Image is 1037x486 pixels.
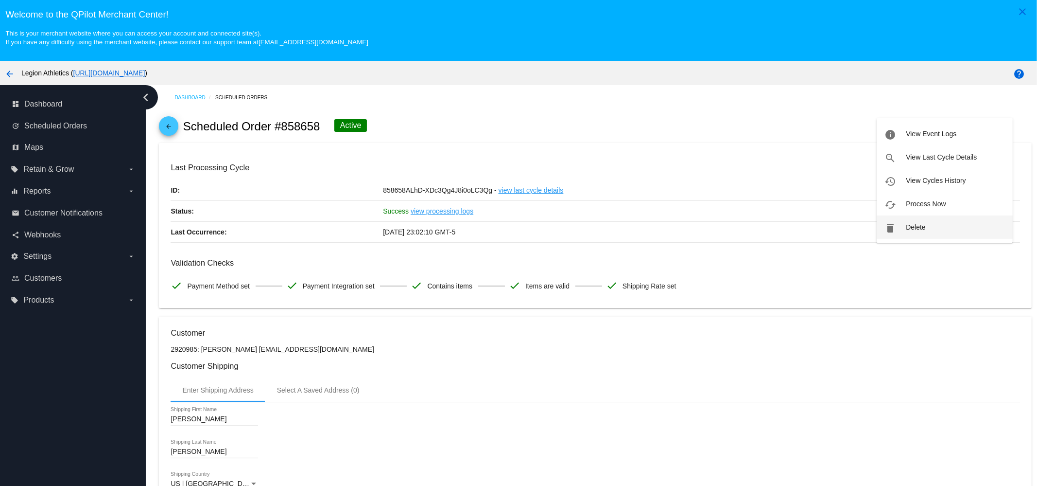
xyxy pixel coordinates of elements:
mat-icon: zoom_in [884,152,896,164]
span: View Last Cycle Details [906,153,977,161]
span: Delete [906,223,925,231]
mat-icon: delete [884,222,896,234]
mat-icon: info [884,129,896,141]
span: View Cycles History [906,177,966,184]
span: Process Now [906,200,946,208]
mat-icon: cached [884,199,896,211]
span: View Event Logs [906,130,956,138]
mat-icon: history [884,176,896,187]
